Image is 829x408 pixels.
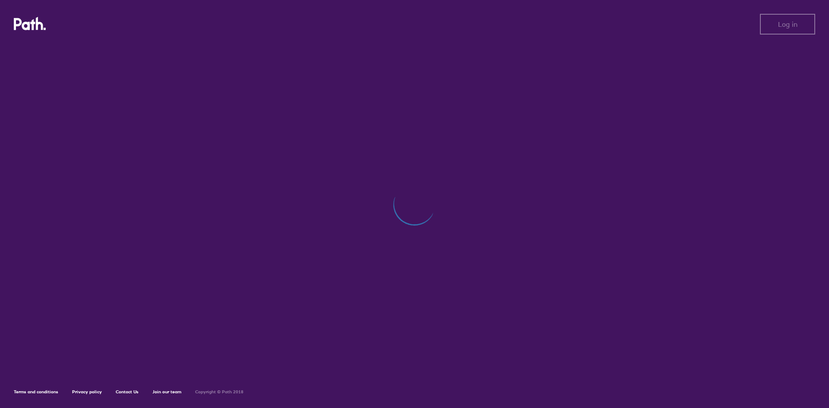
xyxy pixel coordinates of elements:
button: Log in [760,14,815,35]
a: Terms and conditions [14,389,58,395]
span: Log in [778,20,797,28]
a: Join our team [152,389,181,395]
h6: Copyright © Path 2018 [195,389,244,395]
a: Contact Us [116,389,139,395]
a: Privacy policy [72,389,102,395]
